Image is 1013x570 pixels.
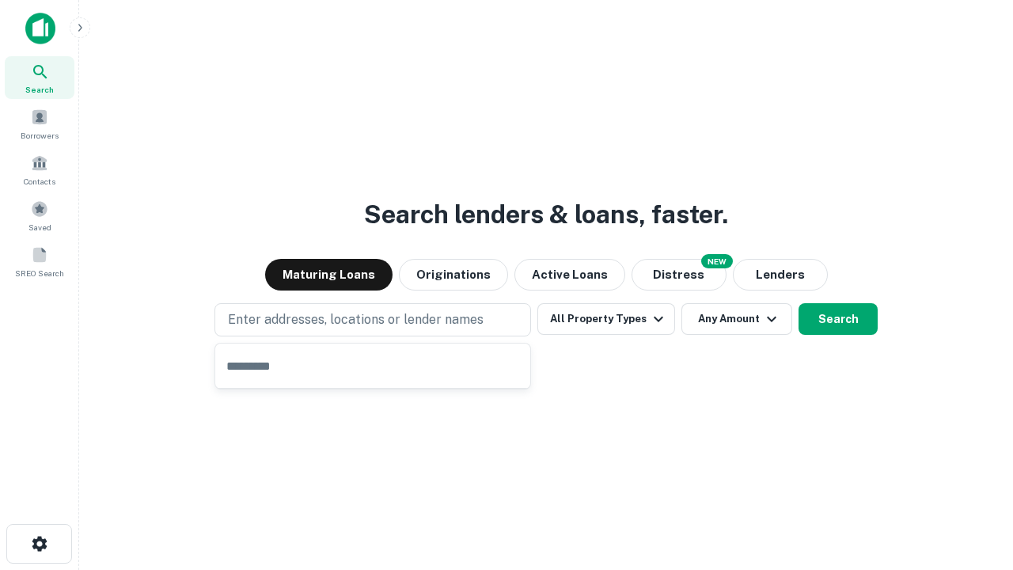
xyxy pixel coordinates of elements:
span: Borrowers [21,129,59,142]
a: Contacts [5,148,74,191]
span: Contacts [24,175,55,188]
h3: Search lenders & loans, faster. [364,196,728,234]
button: Originations [399,259,508,291]
div: NEW [701,254,733,268]
span: SREO Search [15,267,64,279]
img: capitalize-icon.png [25,13,55,44]
button: Active Loans [514,259,625,291]
button: Any Amount [681,303,792,335]
p: Enter addresses, locations or lender names [228,310,484,329]
button: All Property Types [537,303,675,335]
a: Borrowers [5,102,74,145]
a: Search [5,56,74,99]
button: Enter addresses, locations or lender names [214,303,531,336]
button: Lenders [733,259,828,291]
button: Maturing Loans [265,259,393,291]
a: Saved [5,194,74,237]
button: Search [799,303,878,335]
span: Search [25,83,54,96]
button: Search distressed loans with lien and other non-mortgage details. [632,259,727,291]
span: Saved [28,221,51,234]
a: SREO Search [5,240,74,283]
iframe: Chat Widget [934,443,1013,519]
